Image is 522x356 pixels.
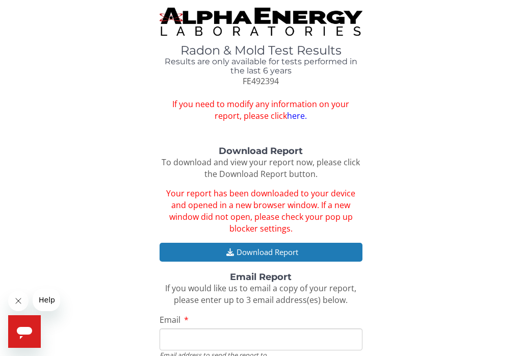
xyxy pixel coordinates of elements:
[243,75,279,87] span: FE492394
[160,44,362,57] h1: Radon & Mold Test Results
[160,314,180,325] span: Email
[287,110,307,121] a: here.
[160,243,362,262] button: Download Report
[160,98,362,122] span: If you need to modify any information on your report, please click
[160,8,362,36] img: TightCrop.jpg
[219,145,303,157] strong: Download Report
[8,315,41,348] iframe: Button to launch messaging window
[166,188,355,234] span: Your report has been downloaded to your device and opened in a new browser window. If a new windo...
[165,283,356,306] span: If you would like us to email a copy of your report, please enter up to 3 email address(es) below.
[230,271,292,283] strong: Email Report
[33,289,60,311] iframe: Message from company
[160,57,362,75] h4: Results are only available for tests performed in the last 6 years
[8,291,29,311] iframe: Close message
[162,157,360,180] span: To download and view your report now, please click the Download Report button.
